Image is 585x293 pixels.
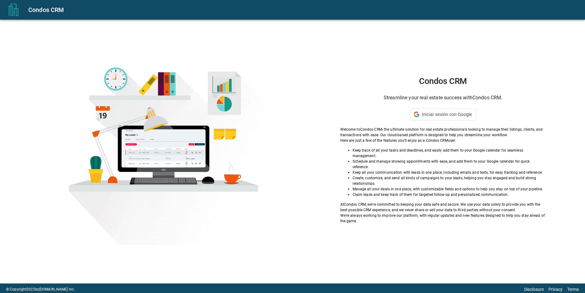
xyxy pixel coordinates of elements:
[340,93,546,102] h6: Streamline your real estate success with Condos CRM .
[524,287,544,292] a: Disclosure
[340,138,546,143] p: Here are just a few of the features you'll enjoy as a Condos CRM user:
[340,202,546,213] p: At Condos CRM , we're committed to keeping your data safe and secure. We use your data solely to ...
[39,287,75,291] a: [DOMAIN_NAME] Inc.
[340,76,546,86] h1: Condos CRM
[353,186,546,192] p: Manage all your deals in one place, with customizable fields and options to help you stay on top ...
[340,213,546,224] p: We're always working to improve our platform, with regular updates and new features designed to h...
[6,287,75,292] p: © Copyright 2025 by
[548,287,563,292] a: Privacy
[410,108,476,121] div: Iniciar sesión con Google
[28,5,578,15] div: Condos CRM
[340,127,546,138] p: Welcome to Condos CRM - the ultimate solution for real estate professionals looking to manage the...
[353,170,546,175] p: Keep all your communication with leads in one place, including emails and texts, for easy trackin...
[353,175,546,186] p: Create, customize, and send all kinds of campaigns to your leads, helping you stay engaged and bu...
[353,192,546,197] p: Claim leads and keep track of them for targeted follow-up and personalized communication.
[353,148,546,159] p: Keep track of all your tasks and deadlines, and easily add them to your Google calendar for seaml...
[567,287,579,292] a: Terms
[422,112,472,117] span: Iniciar sesión con Google
[353,159,546,170] p: Schedule and manage showing appointments with ease, and add them to your Google calendar for quic...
